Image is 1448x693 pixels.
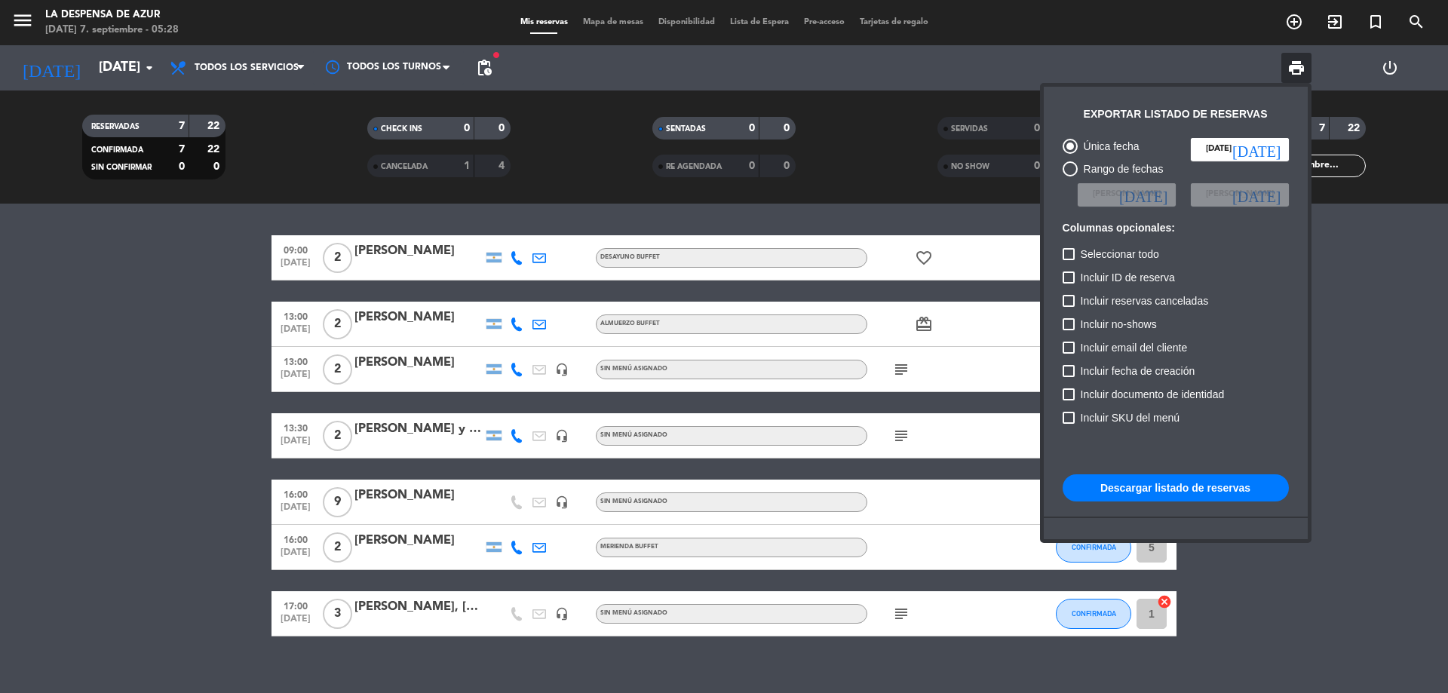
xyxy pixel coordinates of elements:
span: Incluir SKU del menú [1081,409,1180,427]
span: Seleccionar todo [1081,245,1159,263]
span: print [1287,59,1305,77]
button: Descargar listado de reservas [1063,474,1289,501]
span: Incluir email del cliente [1081,339,1188,357]
span: pending_actions [475,59,493,77]
h6: Columnas opcionales: [1063,222,1289,235]
i: [DATE] [1119,187,1167,202]
span: Incluir reservas canceladas [1081,292,1209,310]
i: [DATE] [1232,187,1281,202]
span: [PERSON_NAME] [1206,188,1274,201]
div: Única fecha [1078,138,1140,155]
div: Exportar listado de reservas [1084,106,1268,123]
span: [PERSON_NAME] [1093,188,1161,201]
span: Incluir fecha de creación [1081,362,1195,380]
span: Incluir ID de reserva [1081,268,1175,287]
span: Incluir no-shows [1081,315,1157,333]
i: [DATE] [1232,142,1281,157]
div: Rango de fechas [1078,161,1164,178]
span: fiber_manual_record [492,51,501,60]
span: Incluir documento de identidad [1081,385,1225,403]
